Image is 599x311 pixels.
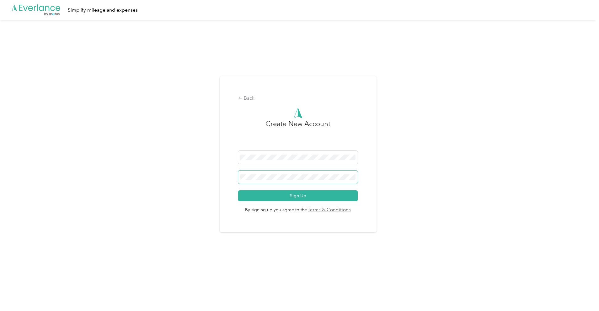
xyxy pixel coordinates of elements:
div: Back [238,95,358,102]
h3: Create New Account [265,119,330,151]
div: Simplify mileage and expenses [68,6,138,14]
button: Sign Up [238,190,358,201]
a: Terms & Conditions [307,207,351,214]
span: By signing up you agree to the [238,201,358,214]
